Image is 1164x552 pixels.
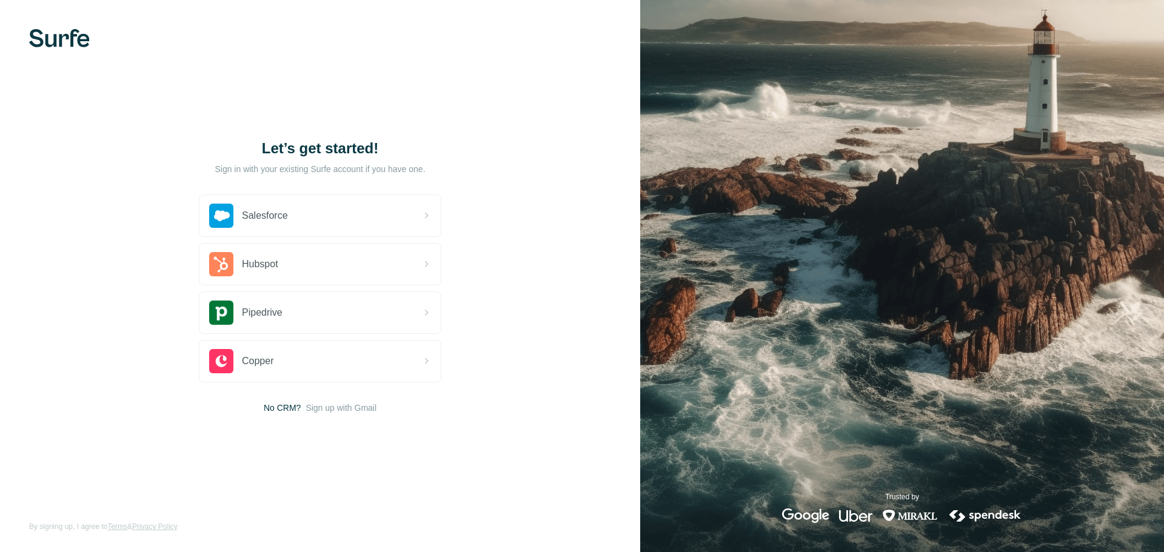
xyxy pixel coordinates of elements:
span: Hubspot [242,257,278,271]
span: Salesforce [242,208,288,223]
p: Trusted by [885,491,919,502]
a: Terms [107,522,127,531]
span: No CRM? [264,402,301,414]
img: hubspot's logo [209,252,233,276]
a: Privacy Policy [132,522,178,531]
button: Sign up with Gmail [306,402,376,414]
span: Copper [242,354,273,368]
span: By signing up, I agree to & [29,521,178,532]
h1: Let’s get started! [199,139,441,158]
img: salesforce's logo [209,204,233,228]
img: pipedrive's logo [209,301,233,325]
p: Sign in with your existing Surfe account if you have one. [215,163,425,175]
img: copper's logo [209,349,233,373]
img: Surfe's logo [29,29,90,47]
img: mirakl's logo [882,508,938,523]
img: spendesk's logo [948,508,1023,523]
span: Pipedrive [242,305,283,320]
img: google's logo [782,508,829,523]
img: uber's logo [839,508,872,523]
